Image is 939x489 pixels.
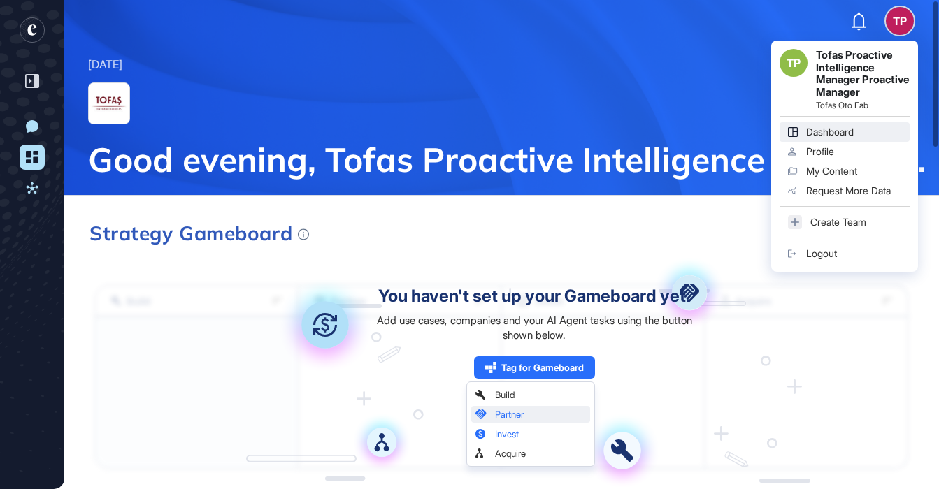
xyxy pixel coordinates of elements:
[88,56,122,74] div: [DATE]
[88,138,926,180] span: Good evening, Tofas Proactive Intelligence Manager.
[370,313,699,342] div: Add use cases, companies and your AI Agent tasks using the button shown below.
[886,7,914,35] button: TP
[353,414,410,471] img: acquire.a709dd9a.svg
[89,83,129,124] img: Tofas Oto Fab-logo
[279,279,371,371] img: invest.bd05944b.svg
[378,288,690,305] div: You haven't set up your Gameboard yet.
[20,17,45,43] div: entrapeer-logo
[654,258,724,328] img: partner.aac698ea.svg
[89,224,309,243] div: Strategy Gameboard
